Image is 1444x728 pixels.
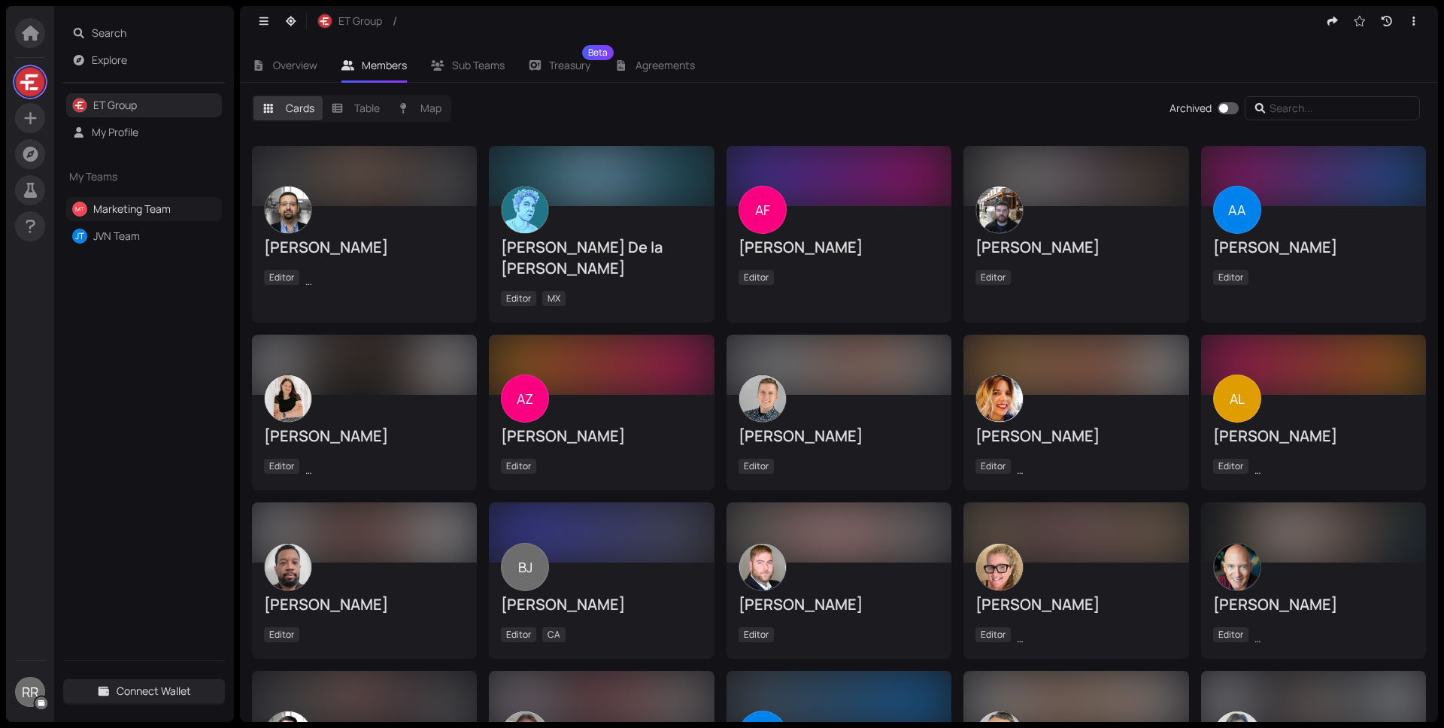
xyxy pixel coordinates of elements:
[976,544,1023,590] img: U7tzZ_QFqq.jpeg
[264,426,465,447] div: [PERSON_NAME]
[1017,627,1216,642] span: [GEOGRAPHIC_DATA], [GEOGRAPHIC_DATA]
[1230,375,1245,423] span: AL
[1213,237,1414,258] div: [PERSON_NAME]
[976,187,1023,233] img: ZPzRJDT30f.jpeg
[92,21,217,45] span: Search
[92,125,138,139] a: My Profile
[582,45,614,60] sup: Beta
[549,60,590,71] span: Treasury
[1017,459,1216,474] span: [GEOGRAPHIC_DATA], [GEOGRAPHIC_DATA]
[517,375,533,423] span: AZ
[739,375,786,422] img: 1s-afrpskq.jpeg
[739,426,939,447] div: [PERSON_NAME]
[16,68,44,96] img: LsfHRQdbm8.jpeg
[739,270,774,285] span: Editor
[1169,100,1212,117] div: Archived
[975,426,1176,447] div: [PERSON_NAME]
[63,679,225,703] button: Connect Wallet
[265,187,311,233] img: w-OFKxKpDq.jpeg
[264,270,299,285] span: Editor
[69,168,193,185] span: My Teams
[975,459,1011,474] span: Editor
[739,237,939,258] div: [PERSON_NAME]
[739,627,774,642] span: Editor
[1270,100,1399,117] input: Search...
[264,594,465,615] div: [PERSON_NAME]
[265,544,311,590] img: OG2_-lAFfW.jpeg
[318,14,332,28] img: r-RjKx4yED.jpeg
[1213,627,1248,642] span: Editor
[1213,426,1414,447] div: [PERSON_NAME]
[755,186,770,234] span: AF
[542,291,566,306] span: MX
[976,375,1023,422] img: iyXd49YTlS.jpeg
[975,594,1176,615] div: [PERSON_NAME]
[636,58,695,72] span: Agreements
[1228,186,1245,234] span: AA
[1213,594,1414,615] div: [PERSON_NAME]
[501,426,702,447] div: [PERSON_NAME]
[305,459,505,474] span: [GEOGRAPHIC_DATA], [GEOGRAPHIC_DATA]
[264,459,299,474] span: Editor
[93,229,140,243] a: JVN Team
[1214,544,1260,590] img: u88Raa5wZ_.jpeg
[22,677,38,707] span: RR
[452,58,505,72] span: Sub Teams
[338,13,382,29] span: ET Group
[1213,270,1248,285] span: Editor
[93,202,171,216] a: Marketing Team
[975,270,1011,285] span: Editor
[501,594,702,615] div: [PERSON_NAME]
[93,98,137,112] a: ET Group
[501,237,702,279] div: [PERSON_NAME] De la [PERSON_NAME]
[362,58,407,72] span: Members
[502,187,548,233] img: MUUbtyfDCS.jpeg
[975,627,1011,642] span: Editor
[265,375,311,422] img: 3wPGBsTVxs.jpeg
[501,459,536,474] span: Editor
[273,58,317,72] span: Overview
[63,159,225,194] div: My Teams
[92,53,127,67] a: Explore
[975,237,1176,258] div: [PERSON_NAME]
[501,291,536,306] span: Editor
[305,270,505,285] span: [GEOGRAPHIC_DATA], [GEOGRAPHIC_DATA]
[1213,459,1248,474] span: Editor
[518,543,532,591] span: BJ
[264,237,465,258] div: [PERSON_NAME]
[117,683,191,699] span: Connect Wallet
[310,9,390,33] button: ET Group
[739,594,939,615] div: [PERSON_NAME]
[739,544,786,590] img: zZynm3jW0N.jpeg
[501,627,536,642] span: Editor
[264,627,299,642] span: Editor
[739,459,774,474] span: Editor
[542,627,566,642] span: CA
